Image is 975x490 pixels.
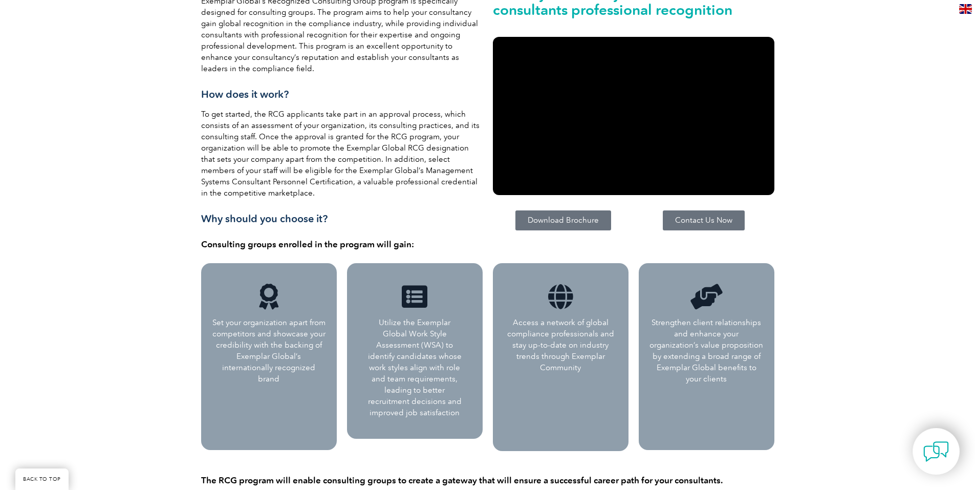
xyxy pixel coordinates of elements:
[201,475,774,485] h4: The RCG program will enable consulting groups to create a gateway that will ensure a successful c...
[201,212,483,225] h3: Why should you choose it?
[663,210,745,230] a: Contact Us Now
[201,239,483,249] h4: Consulting groups enrolled in the program will gain:
[959,4,972,14] img: en
[649,317,764,385] p: Strengthen client relationships and enhance your organization’s value proposition by extending a ...
[528,217,599,224] span: Download Brochure
[367,317,462,418] p: Utilize the Exemplar Global Work Style Assessment (WSA) to identify candidates whose work styles ...
[923,439,949,464] img: contact-chat.png
[211,317,327,385] p: Set your organization apart from competitors and showcase your credibility with the backing of Ex...
[503,317,618,373] p: Access a network of global compliance professionals and stay up-to-date on industry trends throug...
[201,88,483,101] h3: How does it work?
[201,109,483,199] p: To get started, the RCG applicants take part in an approval process, which consists of an assessm...
[675,217,732,224] span: Contact Us Now
[15,468,69,490] a: BACK TO TOP
[515,210,611,230] a: Download Brochure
